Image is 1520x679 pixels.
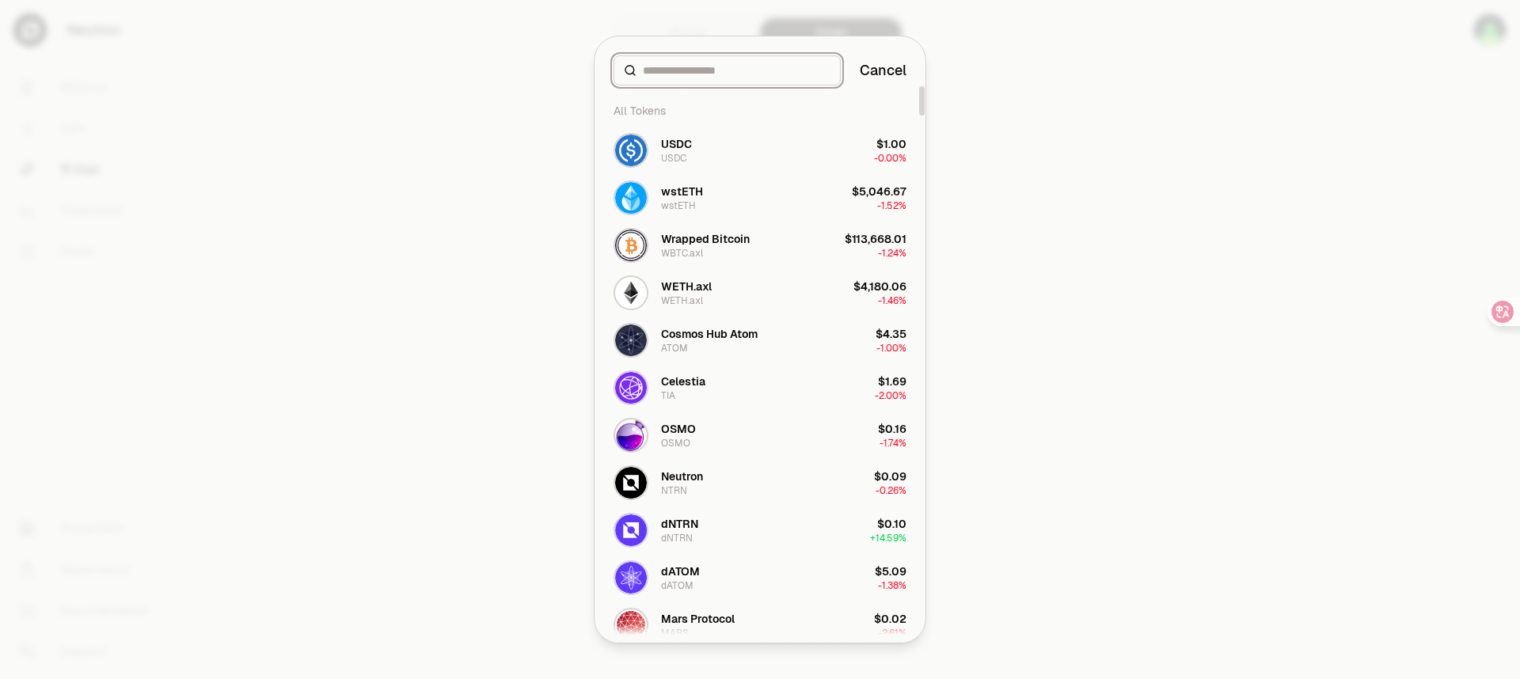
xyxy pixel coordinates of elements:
[604,174,916,222] button: wstETH LogowstETHwstETH$5,046.67-1.52%
[615,372,647,404] img: TIA Logo
[604,127,916,174] button: USDC LogoUSDCUSDC$1.00-0.00%
[615,562,647,594] img: dATOM Logo
[876,484,906,497] span: -0.26%
[615,277,647,309] img: WETH.axl Logo
[878,627,906,639] span: -2.61%
[661,627,689,639] div: MARS
[661,199,696,212] div: wstETH
[878,294,906,307] span: -1.46%
[615,419,647,451] img: OSMO Logo
[661,468,703,484] div: Neutron
[661,484,687,497] div: NTRN
[878,421,906,437] div: $0.16
[604,601,916,649] button: MARS LogoMars ProtocolMARS$0.02-2.61%
[853,279,906,294] div: $4,180.06
[604,317,916,364] button: ATOM LogoCosmos Hub AtomATOM$4.35-1.00%
[661,579,693,592] div: dATOM
[604,554,916,601] button: dATOM LogodATOMdATOM$5.09-1.38%
[661,374,705,389] div: Celestia
[604,506,916,554] button: dNTRN LogodNTRNdNTRN$0.10+14.59%
[615,609,647,641] img: MARS Logo
[877,516,906,532] div: $0.10
[661,184,703,199] div: wstETH
[874,611,906,627] div: $0.02
[661,563,700,579] div: dATOM
[661,437,690,450] div: OSMO
[878,247,906,260] span: -1.24%
[604,412,916,459] button: OSMO LogoOSMOOSMO$0.16-1.74%
[661,326,758,342] div: Cosmos Hub Atom
[615,467,647,499] img: NTRN Logo
[661,247,703,260] div: WBTC.axl
[661,611,735,627] div: Mars Protocol
[661,342,688,355] div: ATOM
[875,563,906,579] div: $5.09
[615,229,647,261] img: WBTC.axl Logo
[661,136,692,152] div: USDC
[661,152,686,165] div: USDC
[845,231,906,247] div: $113,668.01
[876,342,906,355] span: -1.00%
[615,182,647,214] img: wstETH Logo
[880,437,906,450] span: -1.74%
[604,364,916,412] button: TIA LogoCelestiaTIA$1.69-2.00%
[661,231,750,247] div: Wrapped Bitcoin
[875,389,906,402] span: -2.00%
[878,579,906,592] span: -1.38%
[878,374,906,389] div: $1.69
[876,326,906,342] div: $4.35
[604,222,916,269] button: WBTC.axl LogoWrapped BitcoinWBTC.axl$113,668.01-1.24%
[661,532,693,544] div: dNTRN
[604,269,916,317] button: WETH.axl LogoWETH.axlWETH.axl$4,180.06-1.46%
[661,294,703,307] div: WETH.axl
[604,95,916,127] div: All Tokens
[661,389,675,402] div: TIA
[615,135,647,166] img: USDC Logo
[877,199,906,212] span: -1.52%
[874,468,906,484] div: $0.09
[860,59,906,82] button: Cancel
[661,516,698,532] div: dNTRN
[615,324,647,356] img: ATOM Logo
[874,152,906,165] span: -0.00%
[661,279,712,294] div: WETH.axl
[661,421,696,437] div: OSMO
[604,459,916,506] button: NTRN LogoNeutronNTRN$0.09-0.26%
[615,514,647,546] img: dNTRN Logo
[852,184,906,199] div: $5,046.67
[870,532,906,544] span: + 14.59%
[876,136,906,152] div: $1.00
